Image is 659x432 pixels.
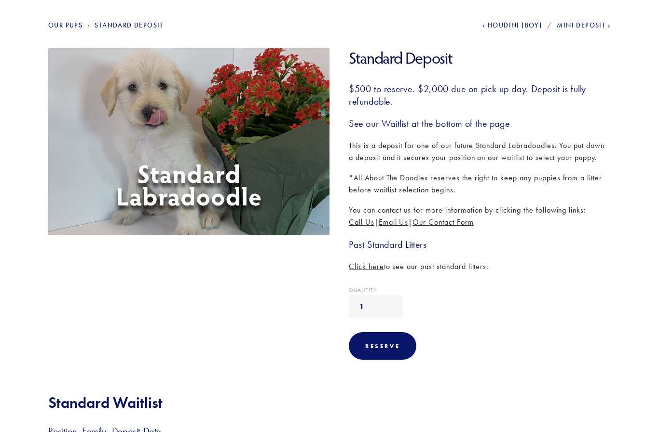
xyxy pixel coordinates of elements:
h2: Standard Waitlist [48,394,611,412]
a: Click here [349,262,384,271]
div: Reserve [349,333,416,360]
p: You can contact us for more information by clicking the following links: | | [349,204,611,229]
a: Our Pups [48,22,82,30]
p: *All About The Doodles reserves the right to keep any puppies from a litter before waitlist selec... [349,172,611,197]
a: Our Contact Form [412,218,473,227]
p: This is a deposit for one of our future Standard Labradoodles. You put down a deposit and it secu... [349,140,611,164]
a: Call Us [349,218,374,227]
img: Standard_Deposit.jpg [44,49,334,236]
h1: Standard Deposit [349,49,611,68]
span: Houdini (Boy) [488,22,542,30]
span: Mini Deposit [557,22,605,30]
a: Email Us [379,218,409,227]
h3: See our Waitlist at the bottom of the page [349,118,611,130]
a: Houdini (Boy) [482,22,542,30]
input: Quantity [349,296,403,318]
h3: $500 to reserve. $2,000 due on pick up day. Deposit is fully refundable. [349,83,611,108]
a: Mini Deposit [557,22,611,30]
a: Standard Deposit [95,22,163,30]
div: Quantity: [349,288,611,293]
p: to see our past standard litters. [349,261,611,273]
h3: Past Standard Litters [349,239,611,251]
div: Reserve [365,343,400,350]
